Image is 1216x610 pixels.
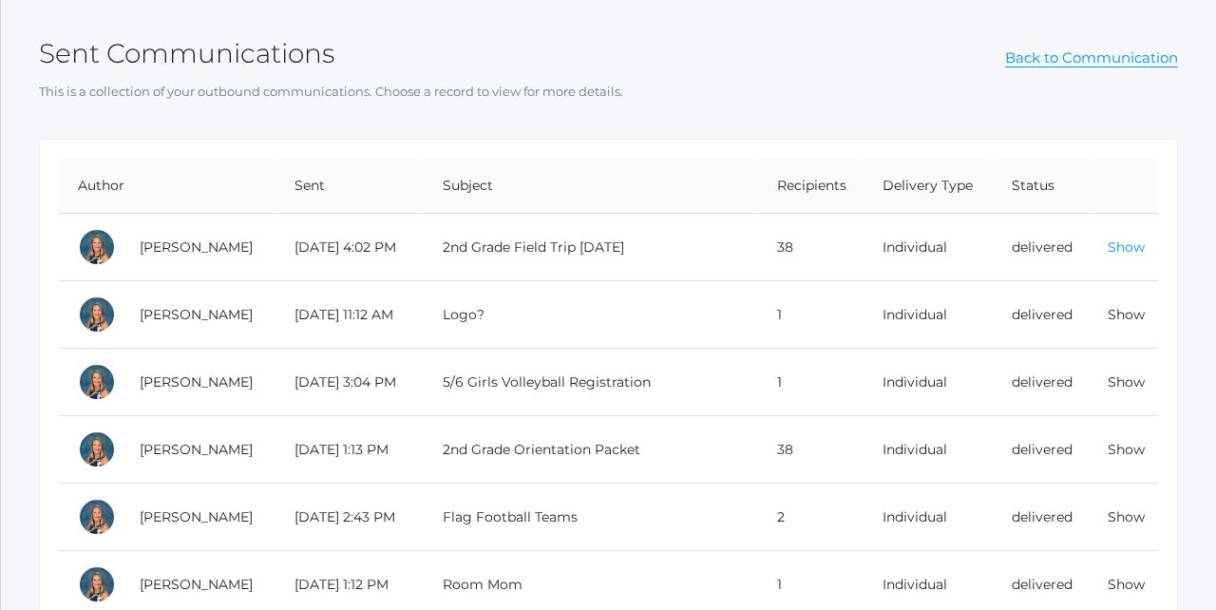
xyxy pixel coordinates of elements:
[1108,441,1145,458] a: Show
[140,576,253,593] a: [PERSON_NAME]
[1108,576,1145,593] a: Show
[78,363,116,401] div: Courtney Nicholls
[78,228,116,266] div: Courtney Nicholls
[78,295,116,334] div: Courtney Nicholls
[275,214,424,281] td: [DATE] 4:02 PM
[39,39,334,68] h2: Sent Communications
[864,159,993,214] th: Delivery Type
[993,416,1089,484] td: delivered
[140,306,253,323] a: [PERSON_NAME]
[424,349,758,416] td: 5/6 Girls Volleyball Registration
[59,159,275,214] th: Author
[140,238,253,256] a: [PERSON_NAME]
[758,484,864,551] td: 2
[275,281,424,349] td: [DATE] 11:12 AM
[424,159,758,214] th: Subject
[1108,373,1145,391] a: Show
[275,159,424,214] th: Sent
[758,416,864,484] td: 38
[864,349,993,416] td: Individual
[993,484,1089,551] td: delivered
[993,349,1089,416] td: delivered
[1108,508,1145,525] a: Show
[993,159,1089,214] th: Status
[758,349,864,416] td: 1
[140,508,253,525] a: [PERSON_NAME]
[424,416,758,484] td: 2nd Grade Orientation Packet
[864,214,993,281] td: Individual
[1005,48,1178,67] a: Back to Communication
[864,416,993,484] td: Individual
[424,214,758,281] td: 2nd Grade Field Trip [DATE]
[993,214,1089,281] td: delivered
[864,281,993,349] td: Individual
[1108,238,1145,256] a: Show
[864,484,993,551] td: Individual
[758,214,864,281] td: 38
[424,484,758,551] td: Flag Football Teams
[78,498,116,536] div: Courtney Nicholls
[758,281,864,349] td: 1
[140,373,253,391] a: [PERSON_NAME]
[275,484,424,551] td: [DATE] 2:43 PM
[275,349,424,416] td: [DATE] 3:04 PM
[758,159,864,214] th: Recipients
[993,281,1089,349] td: delivered
[78,565,116,603] div: Courtney Nicholls
[424,281,758,349] td: Logo?
[140,441,253,458] a: [PERSON_NAME]
[78,430,116,468] div: Courtney Nicholls
[275,416,424,484] td: [DATE] 1:13 PM
[1108,306,1145,323] a: Show
[39,83,1178,102] p: This is a collection of your outbound communications. Choose a record to view for more details.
